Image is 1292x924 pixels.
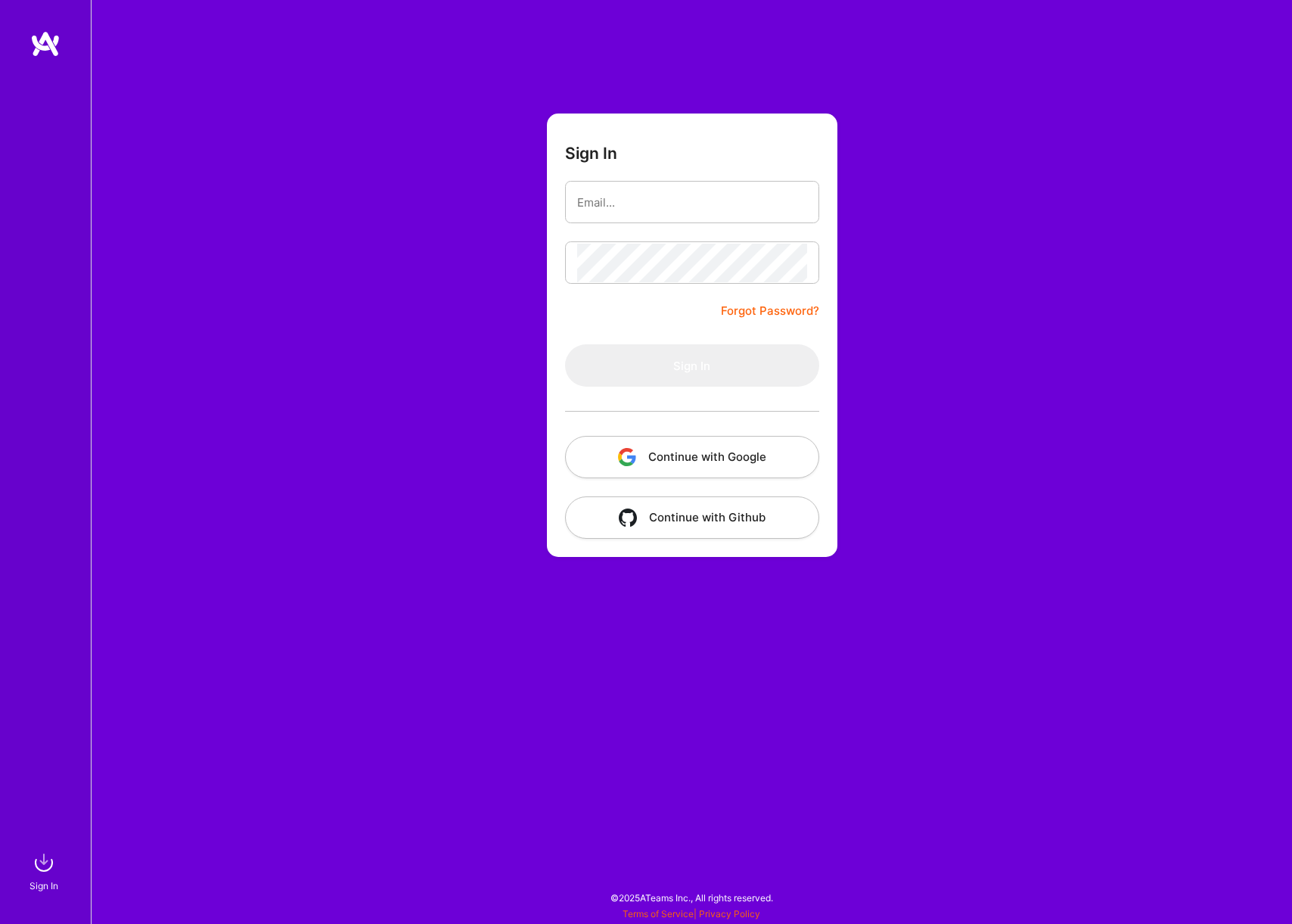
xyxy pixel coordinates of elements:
button: Sign In [565,344,819,387]
button: Continue with Google [565,436,819,478]
button: Continue with Github [565,496,819,539]
h3: Sign In [565,144,617,163]
img: sign in [29,848,59,878]
a: Privacy Policy [699,908,760,919]
input: Email... [577,183,807,222]
img: icon [618,448,636,466]
a: sign inSign In [32,848,59,894]
a: Terms of Service [623,908,694,919]
img: icon [619,509,637,527]
div: Sign In [30,878,58,894]
img: logo [30,30,61,58]
div: © 2025 ATeams Inc., All rights reserved. [91,879,1292,916]
span: | [623,908,760,919]
a: Forgot Password? [721,302,819,320]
